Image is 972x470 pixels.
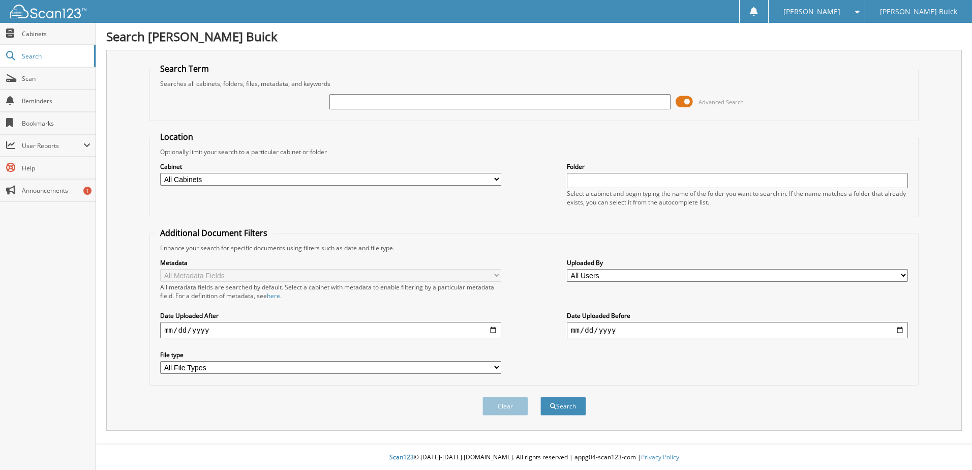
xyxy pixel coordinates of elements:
[155,79,913,88] div: Searches all cabinets, folders, files, metadata, and keywords
[96,445,972,470] div: © [DATE]-[DATE] [DOMAIN_NAME]. All rights reserved | appg04-scan123-com |
[155,244,913,252] div: Enhance your search for specific documents using filters such as date and file type.
[22,97,90,105] span: Reminders
[641,453,679,461] a: Privacy Policy
[267,291,280,300] a: here
[160,162,501,171] label: Cabinet
[155,148,913,156] div: Optionally limit your search to a particular cabinet or folder
[567,322,908,338] input: end
[160,322,501,338] input: start
[22,30,90,38] span: Cabinets
[83,187,92,195] div: 1
[540,397,586,416] button: Search
[155,63,214,74] legend: Search Term
[106,28,962,45] h1: Search [PERSON_NAME] Buick
[482,397,528,416] button: Clear
[567,258,908,267] label: Uploaded By
[389,453,414,461] span: Scan123
[160,311,501,320] label: Date Uploaded After
[22,141,83,150] span: User Reports
[160,258,501,267] label: Metadata
[155,131,198,142] legend: Location
[22,186,90,195] span: Announcements
[880,9,957,15] span: [PERSON_NAME] Buick
[160,283,501,300] div: All metadata fields are searched by default. Select a cabinet with metadata to enable filtering b...
[698,98,744,106] span: Advanced Search
[160,350,501,359] label: File type
[567,311,908,320] label: Date Uploaded Before
[567,189,908,207] div: Select a cabinet and begin typing the name of the folder you want to search in. If the name match...
[567,162,908,171] label: Folder
[22,164,90,172] span: Help
[22,119,90,128] span: Bookmarks
[155,227,272,239] legend: Additional Document Filters
[22,74,90,83] span: Scan
[10,5,86,18] img: scan123-logo-white.svg
[22,52,89,61] span: Search
[783,9,840,15] span: [PERSON_NAME]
